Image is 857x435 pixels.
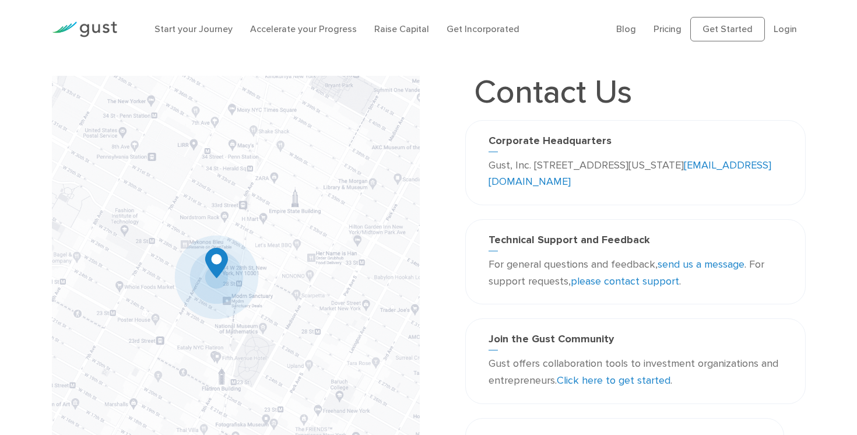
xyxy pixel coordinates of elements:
a: Get Started [690,17,765,41]
h3: Corporate Headquarters [489,135,782,152]
a: Pricing [654,23,682,34]
a: Start your Journey [154,23,233,34]
p: Gust, Inc. [STREET_ADDRESS][US_STATE] [489,157,782,191]
img: Gust Logo [52,22,117,37]
p: Gust offers collaboration tools to investment organizations and entrepreneurs. . [489,356,782,390]
a: Get Incorporated [447,23,519,34]
a: Login [774,23,797,34]
h1: Contact Us [465,76,641,108]
a: Raise Capital [374,23,429,34]
a: Blog [616,23,636,34]
a: please contact support [571,275,679,287]
a: Click here to get started [557,374,670,387]
a: send us a message [658,258,744,271]
h3: Join the Gust Community [489,333,782,350]
h3: Technical Support and Feedback [489,234,782,251]
a: Accelerate your Progress [250,23,357,34]
p: For general questions and feedback, . For support requests, . [489,257,782,290]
